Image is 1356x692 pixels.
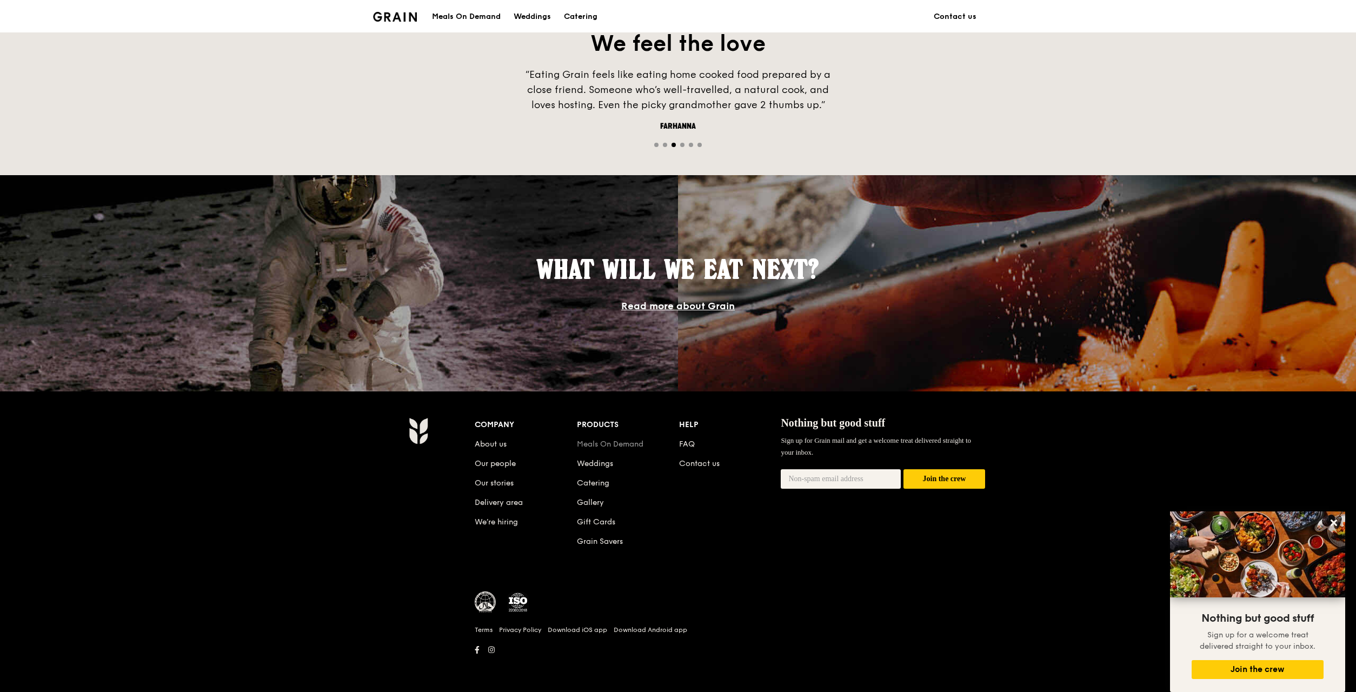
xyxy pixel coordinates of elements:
[577,459,613,468] a: Weddings
[781,417,885,429] span: Nothing but good stuff
[577,440,643,449] a: Meals On Demand
[499,626,541,634] a: Privacy Policy
[903,469,985,489] button: Join the crew
[927,1,983,33] a: Contact us
[1192,660,1324,679] button: Join the crew
[654,143,659,147] span: Go to slide 1
[516,121,840,132] div: Farhanna
[516,67,840,112] div: “Eating Grain feels like eating home cooked food prepared by a close friend. Someone who’s well-t...
[680,143,684,147] span: Go to slide 4
[672,143,676,147] span: Go to slide 3
[564,1,597,33] div: Catering
[367,657,989,666] h6: Revision
[475,626,493,634] a: Terms
[475,459,516,468] a: Our people
[697,143,702,147] span: Go to slide 6
[679,417,781,432] div: Help
[507,1,557,33] a: Weddings
[679,459,720,468] a: Contact us
[557,1,604,33] a: Catering
[614,626,687,634] a: Download Android app
[621,300,735,312] a: Read more about Grain
[475,417,577,432] div: Company
[577,478,609,488] a: Catering
[663,143,667,147] span: Go to slide 2
[475,478,514,488] a: Our stories
[475,498,523,507] a: Delivery area
[1200,630,1315,651] span: Sign up for a welcome treat delivered straight to your inbox.
[1325,514,1342,531] button: Close
[1170,511,1345,597] img: DSC07876-Edit02-Large.jpeg
[577,417,679,432] div: Products
[409,417,428,444] img: Grain
[577,517,615,527] a: Gift Cards
[514,1,551,33] div: Weddings
[475,517,518,527] a: We’re hiring
[577,498,604,507] a: Gallery
[548,626,607,634] a: Download iOS app
[373,12,417,22] img: Grain
[507,591,529,613] img: ISO Certified
[537,254,819,285] span: What will we eat next?
[475,440,507,449] a: About us
[679,440,695,449] a: FAQ
[475,591,496,613] img: MUIS Halal Certified
[432,1,501,33] div: Meals On Demand
[577,537,623,546] a: Grain Savers
[689,143,693,147] span: Go to slide 5
[1201,612,1314,625] span: Nothing but good stuff
[781,436,971,456] span: Sign up for Grain mail and get a welcome treat delivered straight to your inbox.
[781,469,901,489] input: Non-spam email address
